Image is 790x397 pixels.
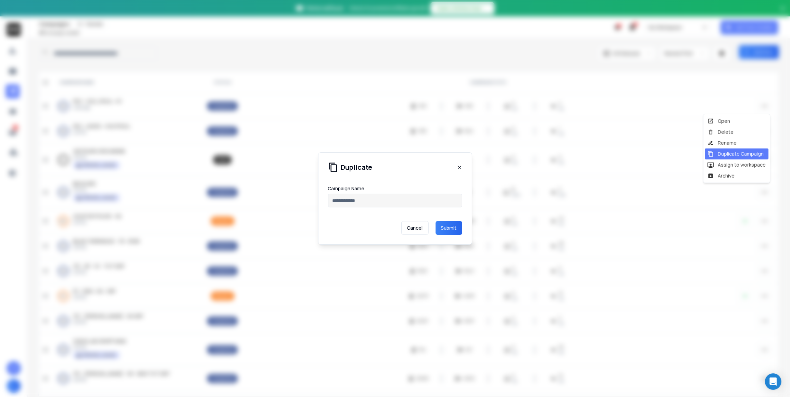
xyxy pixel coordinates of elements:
div: Assign to workspace [707,162,766,168]
div: Delete [707,129,733,136]
button: Submit [436,221,462,235]
div: Open Intercom Messenger [765,373,781,390]
div: Archive [707,172,735,179]
h1: Duplicate [341,163,373,172]
label: Campaign Name [328,186,365,191]
div: Duplicate Campaign [707,151,764,157]
div: Open [707,118,730,125]
div: Rename [707,140,737,146]
p: Cancel [401,221,429,235]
